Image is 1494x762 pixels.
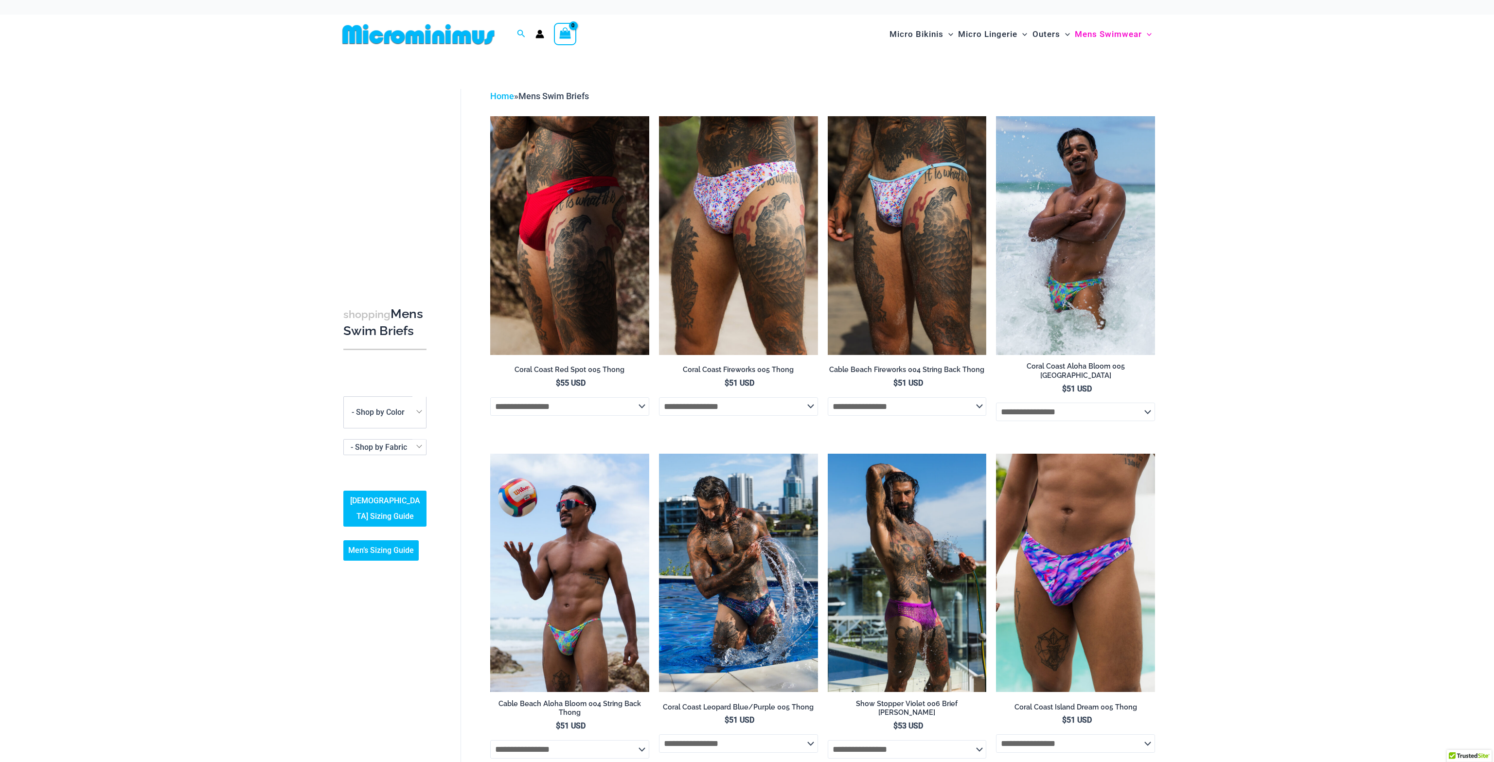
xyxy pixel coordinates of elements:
h2: Coral Coast Fireworks 005 Thong [659,365,818,374]
span: - Shop by Fabric [343,439,427,455]
a: Cable Beach Aloha Bloom 004 String Back Thong 10Cable Beach Aloha Bloom 004 String Back Thong 11C... [490,454,649,692]
iframe: TrustedSite Certified [343,81,431,276]
bdi: 51 USD [556,721,586,730]
a: Coral Coast Red Spot 005 Thong [490,365,649,378]
span: - Shop by Fabric [344,440,426,455]
span: Menu Toggle [1142,22,1152,47]
span: Menu Toggle [1060,22,1070,47]
a: Micro BikinisMenu ToggleMenu Toggle [887,19,956,49]
bdi: 55 USD [556,378,586,388]
span: Menu Toggle [943,22,953,47]
span: Micro Bikinis [889,22,943,47]
span: $ [893,721,898,730]
span: $ [1062,384,1067,393]
a: Coral Coast Leopard Blue/Purple 005 Thong [659,703,818,715]
bdi: 51 USD [1062,715,1092,725]
img: Cable Beach Fireworks 004 String Back Thong 06 [828,116,987,354]
img: Coral Coast Fireworks 005 Thong 01 [659,116,818,354]
span: Mens Swimwear [1075,22,1142,47]
img: Show Stopper Violet 006 Brief Burleigh 10 [828,454,987,692]
a: View Shopping Cart, empty [554,23,576,45]
span: - Shop by Color [352,408,405,417]
span: shopping [343,308,391,320]
span: $ [725,715,729,725]
a: Show Stopper Violet 006 Brief Burleigh 10Show Stopper Violet 006 Brief Burleigh 11Show Stopper Vi... [828,454,987,692]
img: Coral Coast Red Spot 005 Thong 11 [490,116,649,354]
img: MM SHOP LOGO FLAT [338,23,498,45]
a: Home [490,91,514,101]
h2: Coral Coast Aloha Bloom 005 [GEOGRAPHIC_DATA] [996,362,1155,380]
img: Coral Coast Aloha Bloom 005 Thong 09 [996,116,1155,354]
span: » [490,91,589,101]
a: Cable Beach Aloha Bloom 004 String Back Thong [490,699,649,721]
a: OutersMenu ToggleMenu Toggle [1030,19,1072,49]
bdi: 53 USD [893,721,923,730]
h2: Cable Beach Aloha Bloom 004 String Back Thong [490,699,649,717]
span: - Shop by Color [343,396,427,428]
a: Search icon link [517,28,526,40]
span: Mens Swim Briefs [518,91,589,101]
img: Cable Beach Aloha Bloom 004 String Back Thong 10 [490,454,649,692]
img: Coral Coast Leopard BluePurple 005 Thong 09 [659,454,818,692]
span: - Shop by Fabric [351,443,407,452]
span: Menu Toggle [1017,22,1027,47]
bdi: 51 USD [725,378,754,388]
bdi: 51 USD [725,715,754,725]
h2: Coral Coast Red Spot 005 Thong [490,365,649,374]
a: Show Stopper Violet 006 Brief [PERSON_NAME] [828,699,987,721]
a: Coral Coast Leopard BluePurple 005 Thong 09Coral Coast Leopard BluePurple 005 Thong 03Coral Coast... [659,454,818,692]
span: $ [556,378,560,388]
bdi: 51 USD [893,378,923,388]
span: $ [1062,715,1067,725]
a: Coral Coast Island Dream 005 Thong [996,703,1155,715]
a: Cable Beach Fireworks 004 String Back Thong [828,365,987,378]
span: $ [893,378,898,388]
a: Cable Beach Fireworks 004 String Back Thong 06Cable Beach Fireworks 004 String Back Thong 07Cable... [828,116,987,354]
nav: Site Navigation [886,18,1156,51]
a: Coral Coast Island Dream 005 Thong 01Coral Coast Island Dream 005 Thong 02Coral Coast Island Drea... [996,454,1155,692]
a: Micro LingerieMenu ToggleMenu Toggle [956,19,1030,49]
a: Account icon link [535,30,544,38]
h2: Show Stopper Violet 006 Brief [PERSON_NAME] [828,699,987,717]
a: Coral Coast Aloha Bloom 005 Thong 09Coral Coast Aloha Bloom 005 Thong 18Coral Coast Aloha Bloom 0... [996,116,1155,354]
a: Coral Coast Fireworks 005 Thong 01Coral Coast Fireworks 005 Thong 02Coral Coast Fireworks 005 Tho... [659,116,818,354]
a: Mens SwimwearMenu ToggleMenu Toggle [1072,19,1154,49]
span: Outers [1032,22,1060,47]
a: [DEMOGRAPHIC_DATA] Sizing Guide [343,491,427,527]
span: Micro Lingerie [958,22,1017,47]
a: Coral Coast Fireworks 005 Thong [659,365,818,378]
a: Men’s Sizing Guide [343,540,419,561]
span: - Shop by Color [344,397,426,428]
h2: Cable Beach Fireworks 004 String Back Thong [828,365,987,374]
bdi: 51 USD [1062,384,1092,393]
h3: Mens Swim Briefs [343,306,427,339]
a: Coral Coast Aloha Bloom 005 [GEOGRAPHIC_DATA] [996,362,1155,384]
span: $ [556,721,560,730]
img: Coral Coast Island Dream 005 Thong 01 [996,454,1155,692]
h2: Coral Coast Leopard Blue/Purple 005 Thong [659,703,818,712]
h2: Coral Coast Island Dream 005 Thong [996,703,1155,712]
a: Coral Coast Red Spot 005 Thong 11Coral Coast Red Spot 005 Thong 12Coral Coast Red Spot 005 Thong 12 [490,116,649,354]
span: $ [725,378,729,388]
